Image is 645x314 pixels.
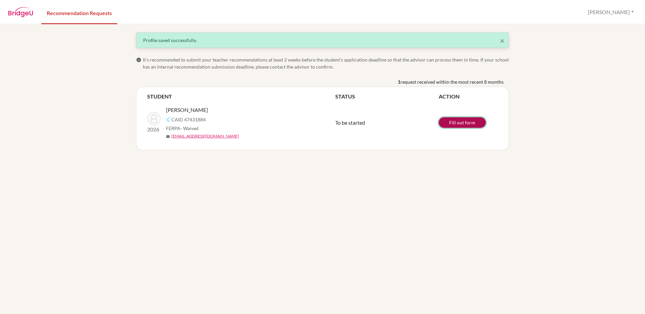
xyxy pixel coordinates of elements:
span: - Waived [180,125,199,131]
span: FERPA [166,125,199,132]
span: mail [166,134,170,139]
img: Bower, Issara [147,112,161,125]
button: Close [500,37,505,45]
th: ACTION [439,92,498,101]
p: 2026 [147,125,161,133]
span: info [136,57,141,63]
img: BridgeU logo [8,7,33,17]
th: STATUS [335,92,439,101]
span: [PERSON_NAME] [166,106,208,114]
span: × [500,36,505,45]
span: CAID 47431884 [171,116,206,123]
a: Fill out form [439,117,486,128]
span: It’s recommended to submit your teacher recommendations at least 2 weeks before the student’s app... [143,56,509,70]
span: To be started [335,119,365,126]
th: STUDENT [147,92,335,101]
button: [PERSON_NAME] [585,6,637,18]
b: 1 [398,78,400,85]
a: [EMAIL_ADDRESS][DOMAIN_NAME] [171,133,239,139]
div: Profile saved successfully. [143,37,502,44]
span: request received within the most recent 8 months [400,78,504,85]
a: Recommendation Requests [41,1,117,24]
img: Common App logo [166,117,171,122]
